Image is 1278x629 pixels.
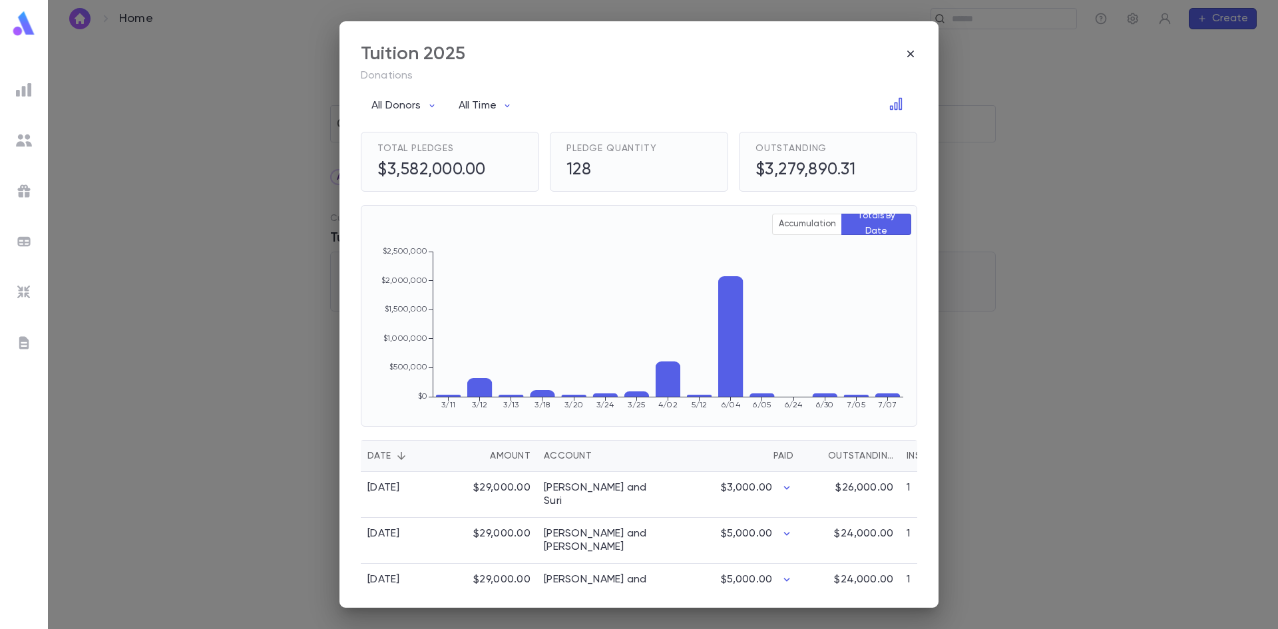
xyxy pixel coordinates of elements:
[800,440,900,472] div: Outstanding
[721,573,772,586] p: $5,000.00
[692,401,708,409] tspan: 5/12
[367,440,391,472] div: Date
[566,143,657,154] span: Pledge Quantity
[383,334,427,343] tspan: $1,000,000
[592,445,613,467] button: Sort
[544,440,592,472] div: Account
[907,440,952,472] div: Installments
[900,440,980,472] div: Installments
[752,445,773,467] button: Sort
[361,93,448,118] button: All Donors
[596,401,614,409] tspan: 3/24
[885,93,907,114] button: Open in Data Center
[377,160,486,180] h5: $3,582,000.00
[628,401,645,409] tspan: 3/25
[544,481,664,508] a: [PERSON_NAME] and Suri
[773,440,793,472] div: Paid
[16,183,32,199] img: campaigns_grey.99e729a5f7ee94e3726e6486bddda8f1.svg
[361,440,451,472] div: Date
[490,440,531,472] div: Amount
[534,401,550,409] tspan: 3/18
[383,247,427,256] tspan: $2,500,000
[772,214,842,235] button: Accumulation
[16,335,32,351] img: letters_grey.7941b92b52307dd3b8a917253454ce1c.svg
[448,93,523,118] button: All Time
[367,573,400,586] div: [DATE]
[785,401,803,409] tspan: 6/24
[451,518,537,564] div: $29,000.00
[367,481,400,495] div: [DATE]
[566,160,657,180] h5: 128
[828,440,893,472] div: Outstanding
[722,401,740,409] tspan: 6/04
[451,440,537,472] div: Amount
[721,527,772,540] p: $5,000.00
[835,481,893,495] p: $26,000.00
[16,284,32,300] img: imports_grey.530a8a0e642e233f2baf0ef88e8c9fcb.svg
[807,445,828,467] button: Sort
[753,401,771,409] tspan: 6/05
[878,401,897,409] tspan: 7/07
[900,472,980,518] div: 1
[361,69,917,83] p: Donations
[16,82,32,98] img: reports_grey.c525e4749d1bce6a11f5fe2a8de1b229.svg
[361,43,465,65] div: Tuition 2025
[544,527,664,554] a: [PERSON_NAME] and [PERSON_NAME]
[459,99,497,112] p: All Time
[564,401,583,409] tspan: 3/20
[755,143,827,154] span: Outstanding
[371,99,421,112] p: All Donors
[670,440,800,472] div: Paid
[755,160,856,180] h5: $3,279,890.31
[16,132,32,148] img: students_grey.60c7aba0da46da39d6d829b817ac14fc.svg
[544,573,664,600] a: [PERSON_NAME] and [PERSON_NAME]
[834,527,893,540] p: $24,000.00
[441,401,455,409] tspan: 3/11
[391,445,412,467] button: Sort
[16,234,32,250] img: batches_grey.339ca447c9d9533ef1741baa751efc33.svg
[537,440,670,472] div: Account
[381,276,427,285] tspan: $2,000,000
[841,214,911,235] button: Totals By Date
[503,401,519,409] tspan: 3/13
[377,143,454,154] span: Total Pledges
[451,472,537,518] div: $29,000.00
[469,445,490,467] button: Sort
[900,564,980,610] div: 1
[847,401,865,409] tspan: 7/05
[816,401,834,409] tspan: 6/30
[451,564,537,610] div: $29,000.00
[385,305,427,314] tspan: $1,500,000
[389,363,427,371] tspan: $500,000
[900,518,980,564] div: 1
[472,401,488,409] tspan: 3/12
[11,11,37,37] img: logo
[658,401,678,409] tspan: 4/02
[834,573,893,586] p: $24,000.00
[721,481,772,495] p: $3,000.00
[367,527,400,540] div: [DATE]
[418,392,427,401] tspan: $0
